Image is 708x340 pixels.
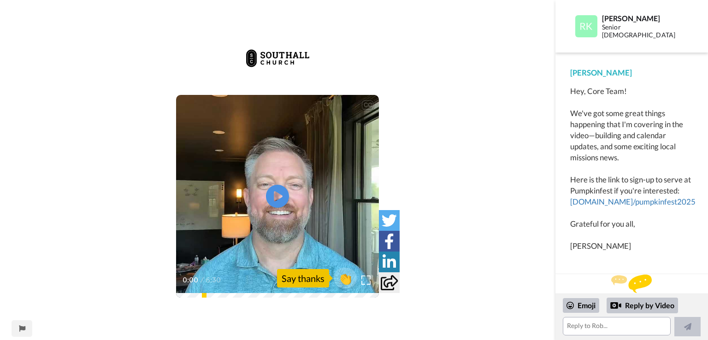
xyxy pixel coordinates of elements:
span: 👏 [334,271,357,286]
div: Reply by Video [610,300,621,311]
a: [DOMAIN_NAME]/pumpkinfest2025 [570,197,696,206]
div: Say thanks [277,269,329,287]
div: [PERSON_NAME] [602,14,693,23]
div: Reply by Video [607,298,678,313]
div: Send [PERSON_NAME] a reply. [568,290,696,293]
div: Hey, Core Team! We've got some great things happening that I'm covering in the video—building and... [570,86,693,252]
div: [PERSON_NAME] [570,67,693,78]
span: 0:00 [183,275,199,286]
span: / [201,275,204,286]
img: message.svg [611,275,652,293]
img: Full screen [361,276,371,285]
div: Senior [DEMOGRAPHIC_DATA] [602,23,693,39]
img: da53c747-890d-4ee8-a87d-ed103e7d6501 [245,40,310,77]
div: Emoji [563,298,599,313]
img: Profile Image [575,15,597,37]
button: 👏 [334,268,357,288]
span: 6:30 [206,275,222,286]
div: CC [362,100,373,110]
